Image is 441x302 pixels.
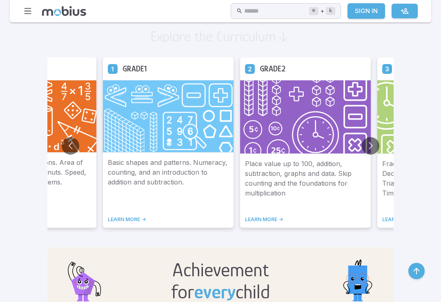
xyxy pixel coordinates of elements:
a: LEARN MORE -> [245,216,366,223]
button: Go to next slide [362,137,379,155]
p: Basic shapes and patterns. Numeracy, counting, and an introduction to addition and subtraction. [108,158,229,207]
h2: Explore the Curriculum [150,28,276,44]
h2: Achievement [171,259,270,281]
a: Grade 3 [382,64,392,73]
div: + [309,6,335,16]
img: Grade 2 [240,80,371,154]
a: Grade 1 [108,64,118,73]
button: Go to previous slide [62,137,79,155]
kbd: k [326,7,335,15]
img: Grade 1 [103,80,234,153]
kbd: ⌘ [309,7,318,15]
h5: Grade 2 [260,62,285,75]
p: Place value up to 100, addition, subtraction, graphs and data. Skip counting and the foundations ... [245,159,366,207]
h5: Grade 1 [122,62,147,75]
a: Grade 2 [245,64,255,73]
a: Sign In [347,3,385,19]
a: LEARN MORE -> [108,216,229,223]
